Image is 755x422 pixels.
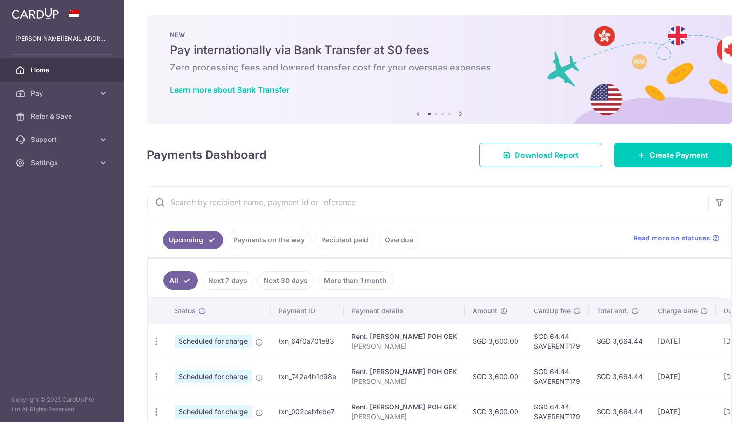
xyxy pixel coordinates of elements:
[465,324,526,359] td: SGD 3,600.00
[351,402,457,412] div: Rent. [PERSON_NAME] POH GEK
[271,324,344,359] td: txn_64f0a701e83
[170,42,709,58] h5: Pay internationally via Bank Transfer at $0 fees
[650,359,716,394] td: [DATE]
[147,146,266,164] h4: Payments Dashboard
[12,8,59,19] img: CardUp
[344,298,465,324] th: Payment details
[257,271,314,290] a: Next 30 days
[31,112,95,121] span: Refer & Save
[473,306,497,316] span: Amount
[175,306,196,316] span: Status
[170,62,709,73] h6: Zero processing fees and lowered transfer cost for your overseas expenses
[378,231,419,249] a: Overdue
[649,149,708,161] span: Create Payment
[633,233,720,243] a: Read more on statuses
[147,187,708,218] input: Search by recipient name, payment id or reference
[351,341,457,351] p: [PERSON_NAME]
[534,306,571,316] span: CardUp fee
[163,271,198,290] a: All
[31,65,95,75] span: Home
[227,231,311,249] a: Payments on the way
[202,271,253,290] a: Next 7 days
[175,335,252,348] span: Scheduled for charge
[15,34,108,43] p: [PERSON_NAME][EMAIL_ADDRESS][PERSON_NAME][PERSON_NAME][DOMAIN_NAME]
[315,231,375,249] a: Recipient paid
[271,359,344,394] td: txn_742a4b1d98e
[351,412,457,422] p: [PERSON_NAME]
[170,31,709,39] p: NEW
[526,359,589,394] td: SGD 64.44 SAVERENT179
[170,85,289,95] a: Learn more about Bank Transfer
[724,306,753,316] span: Due date
[633,233,710,243] span: Read more on statuses
[31,135,95,144] span: Support
[650,324,716,359] td: [DATE]
[31,88,95,98] span: Pay
[658,306,698,316] span: Charge date
[351,367,457,377] div: Rent. [PERSON_NAME] POH GEK
[465,359,526,394] td: SGD 3,600.00
[479,143,602,167] a: Download Report
[175,405,252,419] span: Scheduled for charge
[515,149,579,161] span: Download Report
[175,370,252,383] span: Scheduled for charge
[147,15,732,124] img: Bank transfer banner
[351,377,457,386] p: [PERSON_NAME]
[351,332,457,341] div: Rent. [PERSON_NAME] POH GEK
[614,143,732,167] a: Create Payment
[597,306,629,316] span: Total amt.
[271,298,344,324] th: Payment ID
[589,324,650,359] td: SGD 3,664.44
[163,231,223,249] a: Upcoming
[589,359,650,394] td: SGD 3,664.44
[526,324,589,359] td: SGD 64.44 SAVERENT179
[318,271,393,290] a: More than 1 month
[31,158,95,168] span: Settings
